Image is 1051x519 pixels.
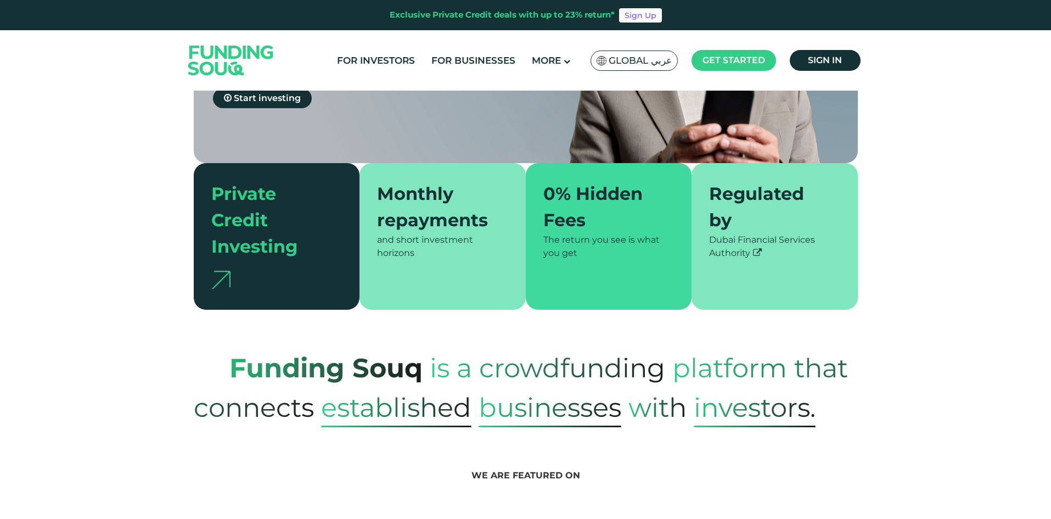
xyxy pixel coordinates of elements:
[532,55,561,66] span: More
[229,352,423,384] strong: Funding Souq
[543,181,661,233] div: 0% Hidden Fees
[377,233,508,260] div: and short investment horizons
[543,233,675,260] div: The return you see is what you get
[628,381,687,434] span: with
[211,181,329,260] div: Private Credit Investing
[597,56,606,65] img: SA Flag
[321,388,471,427] span: established
[234,93,301,103] span: Start investing
[694,388,816,427] span: Investors.
[471,470,580,481] span: We are featured on
[619,8,662,23] a: Sign Up
[429,52,518,70] a: For Businesses
[709,233,840,260] div: Dubai Financial Services Authority
[211,271,231,289] img: arrow
[790,50,861,71] a: Sign in
[177,32,285,88] img: Logo
[702,55,765,65] span: Get started
[609,54,672,67] span: Global عربي
[334,52,418,70] a: For Investors
[213,88,312,108] a: Start investing
[377,181,495,233] div: Monthly repayments
[430,341,665,395] span: is a crowdfunding
[390,9,615,21] div: Exclusive Private Credit deals with up to 23% return*
[709,181,827,233] div: Regulated by
[479,388,621,427] span: Businesses
[808,55,842,65] span: Sign in
[194,341,848,434] span: platform that connects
